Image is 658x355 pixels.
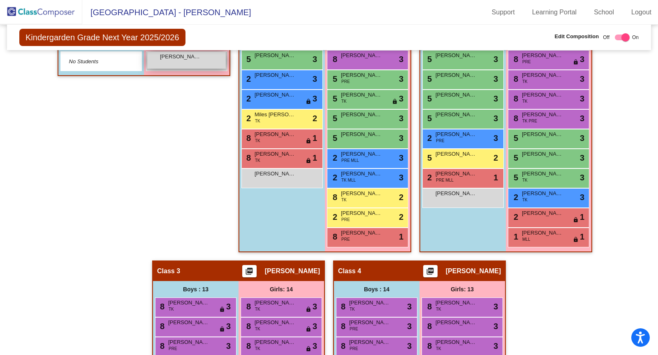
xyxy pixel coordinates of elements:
span: TK [255,306,260,312]
span: TK [255,326,260,332]
span: 3 [226,300,231,313]
span: TK [169,306,174,312]
button: Print Students Details [423,265,438,277]
span: 3 [399,171,403,184]
span: lock [306,138,311,145]
span: MLL [522,236,530,242]
span: [PERSON_NAME] [446,267,501,275]
span: 3 [313,320,317,332]
span: [PERSON_NAME] [522,170,563,178]
span: 3 [313,53,317,65]
span: On [632,34,639,41]
span: 3 [407,320,412,332]
span: [PERSON_NAME] [436,71,477,79]
span: [PERSON_NAME] [255,71,296,79]
span: TK [341,197,347,203]
span: [PERSON_NAME] [341,130,382,138]
span: Edit Composition [555,32,599,41]
span: Kindergarden Grade Next Year 2025/2026 [19,29,185,46]
span: TK [436,346,441,352]
span: TK [255,346,260,352]
span: 3 [399,132,403,144]
span: 3 [399,73,403,85]
span: 1 [580,231,584,243]
span: 2 [399,211,403,223]
span: [PERSON_NAME] [255,150,296,158]
span: [PERSON_NAME] [522,130,563,138]
span: [PERSON_NAME] [255,51,296,60]
span: 8 [512,55,518,64]
span: 2 [425,173,432,182]
span: 8 [425,341,432,350]
span: 2 [399,191,403,203]
span: 8 [158,341,164,350]
span: 3 [580,191,584,203]
span: 5 [331,134,337,143]
span: 5 [512,134,518,143]
span: TK [255,138,260,144]
span: 3 [313,340,317,352]
span: 3 [226,320,231,332]
span: [PERSON_NAME] [349,318,390,327]
span: [PERSON_NAME] [255,318,296,327]
span: 8 [331,55,337,64]
span: 5 [244,55,251,64]
a: School [587,6,621,19]
span: 5 [425,94,432,103]
span: 8 [331,193,337,202]
span: 8 [331,232,337,241]
span: TK [522,197,528,203]
span: 5 [512,173,518,182]
span: [PERSON_NAME] [436,318,477,327]
span: 3 [313,73,317,85]
span: 8 [244,341,251,350]
span: 3 [580,152,584,164]
span: 3 [399,53,403,65]
span: [PERSON_NAME] [349,338,390,346]
span: [PERSON_NAME] [341,189,382,198]
span: TK MLL [341,177,356,183]
span: TK [255,157,260,164]
span: TK [522,98,528,104]
span: TK [341,98,347,104]
span: [PERSON_NAME] [255,338,296,346]
span: [PERSON_NAME] [436,150,477,158]
span: 1 [313,152,317,164]
span: 2 [425,134,432,143]
span: 8 [244,153,251,162]
span: [PERSON_NAME] [436,299,477,307]
span: Off [603,34,609,41]
span: 2 [244,94,251,103]
span: lock [306,307,311,313]
span: [PERSON_NAME] [341,111,382,119]
div: Girls: 14 [239,281,324,297]
span: 8 [244,134,251,143]
span: [PERSON_NAME] [522,51,563,60]
span: TK [522,78,528,85]
span: 1 [493,171,498,184]
span: PRE MLL [341,157,359,164]
span: 3 [226,340,231,352]
span: 8 [339,302,345,311]
span: [PERSON_NAME] [341,170,382,178]
span: [PERSON_NAME] [255,299,296,307]
span: [PERSON_NAME] [349,299,390,307]
span: 8 [158,302,164,311]
span: [PERSON_NAME] [341,229,382,237]
span: TK [255,118,260,124]
span: No Students [69,58,120,66]
span: 5 [425,55,432,64]
span: [PERSON_NAME] [168,299,209,307]
span: PRE [341,236,350,242]
span: 8 [425,322,432,331]
span: lock [306,99,311,105]
span: [PERSON_NAME] [PERSON_NAME] [255,130,296,138]
span: 5 [425,114,432,123]
span: 8 [512,114,518,123]
span: [PERSON_NAME] [436,111,477,119]
span: 1 [313,132,317,144]
span: lock [219,326,225,333]
span: lock [573,59,579,66]
span: Class 4 [338,267,361,275]
span: 8 [244,322,251,331]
